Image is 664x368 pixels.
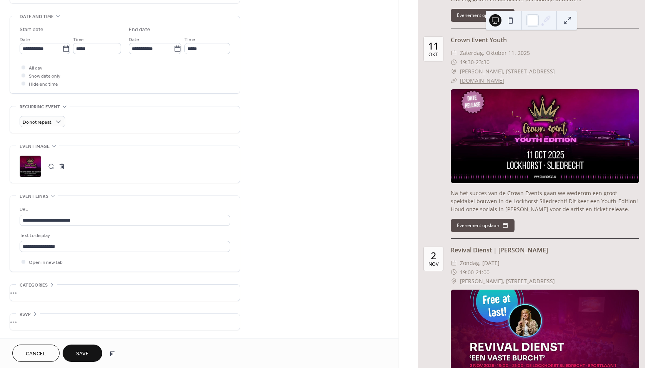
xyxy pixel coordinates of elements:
[184,36,195,44] span: Time
[451,189,639,213] div: Na het succes van de Crown Events gaan we wederom een groot spektakel bouwen in de Lockhorst Slie...
[29,259,63,267] span: Open in new tab
[474,58,476,67] span: -
[451,259,457,268] div: ​
[460,77,504,84] a: [DOMAIN_NAME]
[129,36,139,44] span: Date
[451,36,507,44] a: Crown Event Youth
[460,48,530,58] span: zaterdag, oktober 11, 2025
[10,285,240,301] div: •••
[474,268,476,277] span: -
[20,206,229,214] div: URL
[29,80,58,88] span: Hide end time
[20,232,229,240] div: Text to display
[451,245,639,255] div: Revival Dienst | [PERSON_NAME]
[451,76,457,85] div: ​
[20,36,30,44] span: Date
[10,314,240,330] div: •••
[460,277,555,286] a: [PERSON_NAME], [STREET_ADDRESS]
[63,345,102,362] button: Save
[451,277,457,286] div: ​
[451,219,515,232] button: Evenement opslaan
[20,26,43,34] div: Start date
[76,350,89,358] span: Save
[451,9,515,22] button: Evenement opslaan
[20,103,60,111] span: Recurring event
[451,67,457,76] div: ​
[20,310,31,318] span: RSVP
[29,72,60,80] span: Show date only
[460,67,555,76] span: [PERSON_NAME], [STREET_ADDRESS]
[73,36,84,44] span: Time
[476,58,490,67] span: 23:30
[431,251,436,260] div: 2
[20,143,50,151] span: Event image
[129,26,150,34] div: End date
[428,52,438,57] div: okt
[460,259,500,268] span: zondag, [DATE]
[476,268,490,277] span: 21:00
[20,192,48,201] span: Event links
[20,13,54,21] span: Date and time
[428,262,438,267] div: nov
[26,350,46,358] span: Cancel
[451,48,457,58] div: ​
[451,268,457,277] div: ​
[20,156,41,177] div: ;
[428,41,439,51] div: 11
[460,268,474,277] span: 19:00
[23,118,51,127] span: Do not repeat
[29,64,42,72] span: All day
[12,345,60,362] button: Cancel
[460,58,474,67] span: 19:30
[451,58,457,67] div: ​
[20,281,48,289] span: Categories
